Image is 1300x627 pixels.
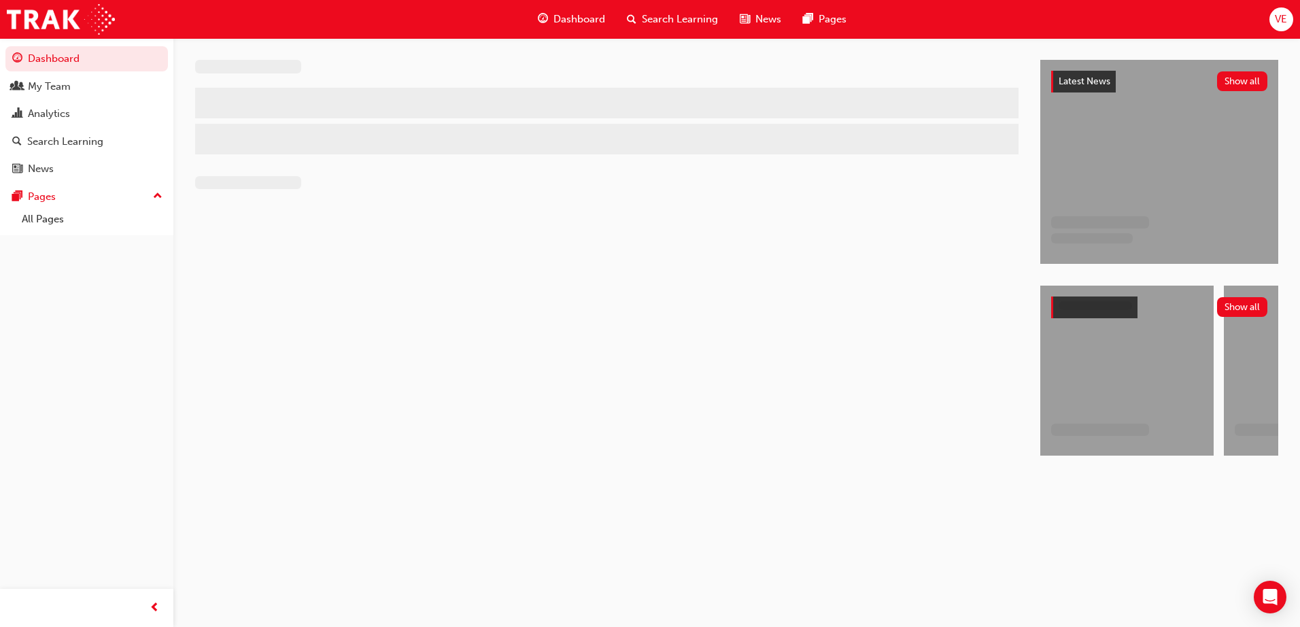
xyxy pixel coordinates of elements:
[527,5,616,33] a: guage-iconDashboard
[1254,581,1286,613] div: Open Intercom Messenger
[642,12,718,27] span: Search Learning
[729,5,792,33] a: news-iconNews
[627,11,636,28] span: search-icon
[12,163,22,175] span: news-icon
[1217,71,1268,91] button: Show all
[28,161,54,177] div: News
[27,134,103,150] div: Search Learning
[1269,7,1293,31] button: VE
[28,106,70,122] div: Analytics
[5,46,168,71] a: Dashboard
[12,191,22,203] span: pages-icon
[740,11,750,28] span: news-icon
[5,44,168,184] button: DashboardMy TeamAnalyticsSearch LearningNews
[1275,12,1287,27] span: VE
[5,156,168,182] a: News
[553,12,605,27] span: Dashboard
[5,184,168,209] button: Pages
[12,136,22,148] span: search-icon
[12,81,22,93] span: people-icon
[755,12,781,27] span: News
[1051,296,1267,318] a: Show all
[1059,75,1110,87] span: Latest News
[1051,71,1267,92] a: Latest NewsShow all
[5,101,168,126] a: Analytics
[150,600,160,617] span: prev-icon
[819,12,846,27] span: Pages
[28,189,56,205] div: Pages
[5,129,168,154] a: Search Learning
[803,11,813,28] span: pages-icon
[1217,297,1268,317] button: Show all
[28,79,71,95] div: My Team
[12,53,22,65] span: guage-icon
[7,4,115,35] img: Trak
[153,188,162,205] span: up-icon
[12,108,22,120] span: chart-icon
[616,5,729,33] a: search-iconSearch Learning
[16,209,168,230] a: All Pages
[792,5,857,33] a: pages-iconPages
[5,74,168,99] a: My Team
[538,11,548,28] span: guage-icon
